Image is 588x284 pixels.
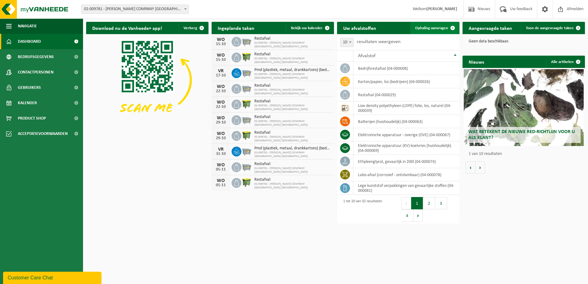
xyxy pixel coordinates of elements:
span: 02-009781 - [PERSON_NAME] COMPANY [GEOGRAPHIC_DATA] [GEOGRAPHIC_DATA] [254,88,331,96]
span: Kalender [18,95,37,111]
span: 02-009781 - [PERSON_NAME] COMPANY [GEOGRAPHIC_DATA] [GEOGRAPHIC_DATA] [254,41,331,49]
span: Ophaling aanvragen [415,26,448,30]
div: 22-10 [215,105,227,109]
div: 15-10 [215,58,227,62]
h2: Aangevraagde taken [463,22,518,34]
div: 15-10 [215,42,227,46]
td: karton/papier, los (bedrijven) (04-000026) [353,75,459,88]
span: 02-009781 - [PERSON_NAME] COMPANY [GEOGRAPHIC_DATA] [GEOGRAPHIC_DATA] [254,104,331,111]
span: Restafval [254,177,331,182]
div: 29-10 [215,136,227,140]
td: labo-afval (corrosief - ontvlambaar) (04-000078) [353,168,459,181]
div: WO [215,131,227,136]
span: Pmd (plastiek, metaal, drankkartons) (bedrijven) [254,68,331,73]
span: Bedrijfsgegevens [18,49,54,65]
div: 31-10 [215,152,227,156]
div: WO [215,53,227,58]
h2: Uw afvalstoffen [337,22,382,34]
td: ethyleenglycol, gevaarlijk in 200l (04-000074) [353,155,459,168]
span: Product Shop [18,111,46,126]
span: 02-009781 - [PERSON_NAME] COMPANY [GEOGRAPHIC_DATA] [GEOGRAPHIC_DATA] [254,135,331,143]
button: 1 [411,197,423,209]
img: WB-2500-GAL-GY-01 [241,146,252,156]
div: WO [215,178,227,183]
label: resultaten weergeven [357,39,400,44]
strong: [PERSON_NAME] [427,7,457,11]
span: 10 [340,38,353,47]
td: elektronische apparatuur (KV) koelvries (huishoudelijk) (04-000069) [353,141,459,155]
div: 1 tot 10 van 32 resultaten [340,196,382,222]
span: 02-009781 - [PERSON_NAME] COMPANY [GEOGRAPHIC_DATA] [GEOGRAPHIC_DATA] [254,73,331,80]
span: Restafval [254,162,331,167]
p: Geen data beschikbaar. [469,39,579,44]
td: batterijen (huishoudelijk) (04-000063) [353,115,459,128]
span: Gebruikers [18,80,41,95]
button: Volgende [475,161,485,174]
button: Previous [401,197,411,209]
div: WO [215,163,227,168]
div: 05-11 [215,168,227,172]
iframe: chat widget [3,270,103,284]
span: Acceptatievoorwaarden [18,126,68,141]
td: bedrijfsrestafval (04-000008) [353,62,459,75]
span: Wat betekent de nieuwe RED-richtlijn voor u als klant? [468,129,575,140]
h2: Ingeplande taken [212,22,260,34]
h2: Nieuws [463,56,490,68]
a: Bekijk uw kalender [286,22,333,34]
button: 2 [423,197,435,209]
a: Ophaling aanvragen [410,22,459,34]
div: 22-10 [215,89,227,93]
h2: Download nu de Vanheede+ app! [86,22,168,34]
img: WB-1100-HPE-GN-50 [241,130,252,140]
div: 17-10 [215,73,227,78]
span: 02-009781 - LOUIS DREYFUS COMPANY BELGIUM NV - GENT [81,5,189,14]
img: WB-2500-GAL-GY-01 [241,83,252,93]
td: restafval (04-000029) [353,88,459,101]
span: Contactpersonen [18,65,54,80]
img: WB-2500-GAL-GY-01 [241,36,252,46]
div: WO [215,116,227,120]
td: elektronische apparatuur - overige (OVE) (04-000067) [353,128,459,141]
a: Alle artikelen [546,56,584,68]
img: WB-2500-GAL-GY-01 [241,67,252,78]
div: WO [215,84,227,89]
button: Next [413,209,423,222]
a: Toon de aangevraagde taken [521,22,584,34]
span: 02-009781 - [PERSON_NAME] COMPANY [GEOGRAPHIC_DATA] [GEOGRAPHIC_DATA] [254,151,331,158]
button: Verberg [179,22,208,34]
span: 02-009781 - LOUIS DREYFUS COMPANY BELGIUM NV - GENT [81,5,189,14]
div: WO [215,37,227,42]
span: 02-009781 - [PERSON_NAME] COMPANY [GEOGRAPHIC_DATA] [GEOGRAPHIC_DATA] [254,182,331,190]
button: 3 [435,197,447,209]
span: Pmd (plastiek, metaal, drankkartons) (bedrijven) [254,146,331,151]
td: lege kunststof verpakkingen van gevaarlijke stoffen (04-000081) [353,181,459,195]
span: 02-009781 - [PERSON_NAME] COMPANY [GEOGRAPHIC_DATA] [GEOGRAPHIC_DATA] [254,167,331,174]
span: Navigatie [18,18,37,34]
span: Dashboard [18,34,41,49]
div: WO [215,100,227,105]
img: WB-2500-GAL-GY-01 [241,114,252,125]
div: 29-10 [215,120,227,125]
div: VR [215,69,227,73]
span: Restafval [254,130,331,135]
span: Bekijk uw kalender [291,26,323,30]
span: Restafval [254,83,331,88]
img: WB-1100-HPE-GN-50 [241,177,252,187]
img: WB-2500-GAL-GY-01 [241,161,252,172]
button: Vorige [466,161,475,174]
span: 02-009781 - [PERSON_NAME] COMPANY [GEOGRAPHIC_DATA] [GEOGRAPHIC_DATA] [254,120,331,127]
img: WB-1100-HPE-GN-50 [241,52,252,62]
p: 1 van 10 resultaten [469,152,582,156]
span: 10 [340,38,354,47]
img: Download de VHEPlus App [86,34,209,126]
div: VR [215,147,227,152]
span: Afvalstof [358,53,375,58]
span: Restafval [254,99,331,104]
td: low density polyethyleen (LDPE) folie, los, naturel (04-000039) [353,101,459,115]
span: Restafval [254,36,331,41]
button: 4 [401,209,413,222]
span: Restafval [254,115,331,120]
span: Toon de aangevraagde taken [526,26,574,30]
span: 02-009781 - [PERSON_NAME] COMPANY [GEOGRAPHIC_DATA] [GEOGRAPHIC_DATA] [254,57,331,64]
img: WB-1100-HPE-GN-50 [241,99,252,109]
